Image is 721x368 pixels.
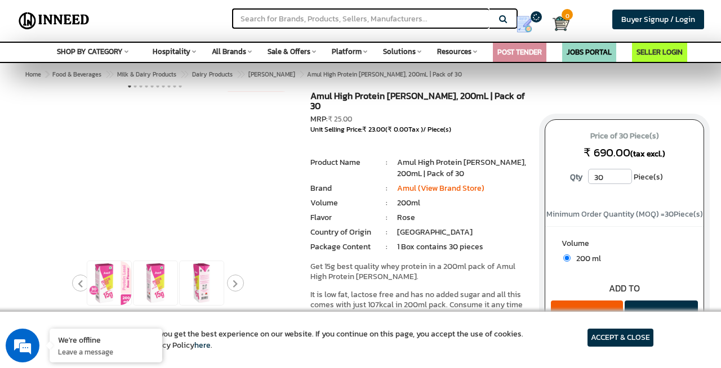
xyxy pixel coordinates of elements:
[310,290,528,330] p: It is low fat, lactose free and has no added sugar and all this comes with just 107kcal in 200ml ...
[388,124,408,134] span: ₹ 0.00
[227,275,244,291] button: Next
[115,68,179,81] a: Milk & Dairy Products
[376,157,398,168] li: :
[310,114,528,125] div: MRP:
[180,68,186,81] span: >
[571,253,601,264] span: 200 ml
[332,46,362,57] span: Platform
[625,300,698,340] button: ASK PRICE & CATALOG
[634,169,663,186] span: Piece(s)
[376,183,398,194] li: :
[45,70,48,79] span: >
[497,47,542,57] a: POST TENDER
[132,80,138,92] button: 2
[545,282,704,295] div: ADD TO
[376,212,398,223] li: :
[268,46,310,57] span: Sale & Offers
[58,347,154,357] p: Leave a message
[57,46,123,57] span: SHOP BY CATEGORY
[362,124,385,134] span: ₹ 23.00
[138,80,144,92] button: 3
[423,124,451,134] span: / Piece(s)
[310,125,528,134] div: Unit Selling Price: ( Tax )
[564,169,588,186] label: Qty
[117,70,176,79] span: Milk & Dairy Products
[15,7,93,35] img: Inneed.Market
[237,68,242,81] span: >
[310,212,376,223] li: Flavor
[553,15,569,32] img: Cart
[194,339,211,351] a: here
[72,275,89,291] button: Previous
[546,208,703,220] span: Minimum Order Quantity (MOQ) = Piece(s)
[328,114,352,124] span: ₹ 25.00
[153,46,190,57] span: Hospitality
[505,11,552,37] a: my Quotes
[584,144,630,161] span: ₹ 690.00
[376,227,398,238] li: :
[149,80,155,92] button: 5
[310,157,376,168] li: Product Name
[612,10,704,29] a: Buyer Signup / Login
[310,198,376,209] li: Volume
[637,47,683,57] a: SELLER LOGIN
[50,70,462,79] span: Amul High Protein [PERSON_NAME], 200mL | Pack of 30
[397,241,528,253] li: 1 Box contains 30 pieces
[161,80,166,92] button: 7
[310,183,376,194] li: Brand
[437,46,471,57] span: Resources
[551,300,623,340] button: ORDER NOW
[397,212,528,223] li: Rose
[105,68,111,81] span: >
[553,11,560,36] a: Cart 0
[144,80,149,92] button: 4
[177,80,183,92] button: 10
[376,241,398,253] li: :
[567,47,612,57] a: JOBS PORTAL
[562,238,688,252] label: Volume
[192,70,233,79] span: Dairy Products
[376,198,398,209] li: :
[58,334,154,345] div: We're offline
[50,68,104,81] a: Food & Beverages
[310,241,376,253] li: Package Content
[397,227,528,238] li: [GEOGRAPHIC_DATA]
[310,91,528,114] h1: Amul High Protein [PERSON_NAME], 200mL | Pack of 30
[232,8,489,29] input: Search for Brands, Products, Sellers, Manufacturers...
[310,227,376,238] li: Country of Origin
[516,16,533,33] img: Show My Quotes
[630,148,665,160] span: (tax excl.)
[127,80,132,92] button: 1
[52,70,101,79] span: Food & Beverages
[397,182,484,194] a: Amul (View Brand Store)
[665,208,674,220] span: 30
[562,9,573,20] span: 0
[621,14,695,25] span: Buyer Signup / Login
[155,80,161,92] button: 6
[556,127,693,145] span: Price of 30 Piece(s)
[23,68,43,81] a: Home
[397,198,528,209] li: 200ml
[133,261,177,305] img: Amul High Protein Rose Lassi, 200mL
[190,68,235,81] a: Dairy Products
[248,70,295,79] span: [PERSON_NAME]
[180,261,224,305] img: Amul High Protein Rose Lassi, 200mL
[310,262,528,282] p: Get 15g best quality whey protein in a 200ml pack of Amul High Protein [PERSON_NAME].
[87,261,131,305] img: Amul High Protein Rose Lassi, 200mL
[212,46,246,57] span: All Brands
[383,46,416,57] span: Solutions
[246,68,297,81] a: [PERSON_NAME]
[588,329,653,347] article: ACCEPT & CLOSE
[68,329,523,351] article: We use cookies to ensure you get the best experience on our website. If you continue on this page...
[397,157,528,179] li: Amul High Protein [PERSON_NAME], 200mL | Pack of 30
[172,80,177,92] button: 9
[299,68,305,81] span: >
[166,80,172,92] button: 8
